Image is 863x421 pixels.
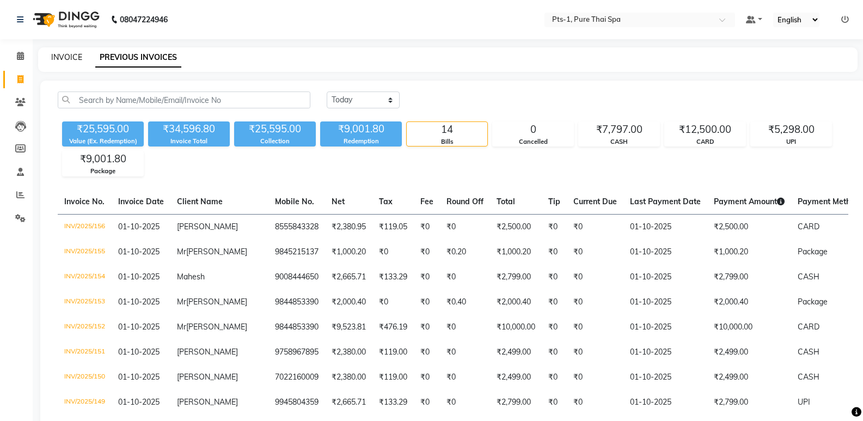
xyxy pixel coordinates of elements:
[579,137,659,147] div: CASH
[118,272,160,282] span: 01-10-2025
[707,214,791,240] td: ₹2,500.00
[798,322,819,332] span: CARD
[414,265,440,290] td: ₹0
[58,290,112,315] td: INV/2025/153
[542,365,567,390] td: ₹0
[542,390,567,415] td: ₹0
[542,265,567,290] td: ₹0
[320,121,402,137] div: ₹9,001.80
[490,390,542,415] td: ₹2,799.00
[51,52,82,62] a: INVOICE
[118,247,160,257] span: 01-10-2025
[118,222,160,231] span: 01-10-2025
[177,247,186,257] span: Mr
[497,197,515,206] span: Total
[28,4,102,35] img: logo
[234,121,316,137] div: ₹25,595.00
[186,297,247,307] span: [PERSON_NAME]
[440,265,490,290] td: ₹0
[120,4,168,35] b: 08047224946
[325,265,372,290] td: ₹2,665.71
[58,315,112,340] td: INV/2025/152
[268,214,325,240] td: 8555843328
[268,240,325,265] td: 9845215137
[407,122,487,137] div: 14
[62,121,144,137] div: ₹25,595.00
[372,265,414,290] td: ₹133.29
[798,272,819,282] span: CASH
[118,322,160,332] span: 01-10-2025
[58,214,112,240] td: INV/2025/156
[707,290,791,315] td: ₹2,000.40
[118,297,160,307] span: 01-10-2025
[148,121,230,137] div: ₹34,596.80
[177,222,238,231] span: [PERSON_NAME]
[623,390,707,415] td: 01-10-2025
[490,240,542,265] td: ₹1,000.20
[440,365,490,390] td: ₹0
[118,372,160,382] span: 01-10-2025
[62,137,144,146] div: Value (Ex. Redemption)
[379,197,393,206] span: Tax
[325,365,372,390] td: ₹2,380.00
[798,372,819,382] span: CASH
[440,290,490,315] td: ₹0.40
[707,390,791,415] td: ₹2,799.00
[186,247,247,257] span: [PERSON_NAME]
[707,340,791,365] td: ₹2,499.00
[751,137,831,147] div: UPI
[372,365,414,390] td: ₹119.00
[542,214,567,240] td: ₹0
[118,397,160,407] span: 01-10-2025
[177,372,238,382] span: [PERSON_NAME]
[268,315,325,340] td: 9844853390
[325,340,372,365] td: ₹2,380.00
[58,390,112,415] td: INV/2025/149
[58,365,112,390] td: INV/2025/150
[630,197,701,206] span: Last Payment Date
[623,290,707,315] td: 01-10-2025
[493,122,573,137] div: 0
[177,197,223,206] span: Client Name
[268,390,325,415] td: 9945804359
[623,340,707,365] td: 01-10-2025
[414,365,440,390] td: ₹0
[493,137,573,147] div: Cancelled
[798,347,819,357] span: CASH
[325,240,372,265] td: ₹1,000.20
[95,48,181,68] a: PREVIOUS INVOICES
[751,122,831,137] div: ₹5,298.00
[567,365,623,390] td: ₹0
[623,214,707,240] td: 01-10-2025
[118,347,160,357] span: 01-10-2025
[567,214,623,240] td: ₹0
[268,290,325,315] td: 9844853390
[414,390,440,415] td: ₹0
[567,340,623,365] td: ₹0
[325,214,372,240] td: ₹2,380.95
[542,315,567,340] td: ₹0
[268,340,325,365] td: 9758967895
[63,151,143,167] div: ₹9,001.80
[567,290,623,315] td: ₹0
[573,197,617,206] span: Current Due
[64,197,105,206] span: Invoice No.
[332,197,345,206] span: Net
[490,290,542,315] td: ₹2,000.40
[58,265,112,290] td: INV/2025/154
[798,297,828,307] span: Package
[490,265,542,290] td: ₹2,799.00
[623,265,707,290] td: 01-10-2025
[414,290,440,315] td: ₹0
[177,272,205,282] span: Mahesh
[623,315,707,340] td: 01-10-2025
[148,137,230,146] div: Invoice Total
[567,315,623,340] td: ₹0
[58,91,310,108] input: Search by Name/Mobile/Email/Invoice No
[440,315,490,340] td: ₹0
[798,397,810,407] span: UPI
[623,365,707,390] td: 01-10-2025
[325,315,372,340] td: ₹9,523.81
[58,340,112,365] td: INV/2025/151
[707,315,791,340] td: ₹10,000.00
